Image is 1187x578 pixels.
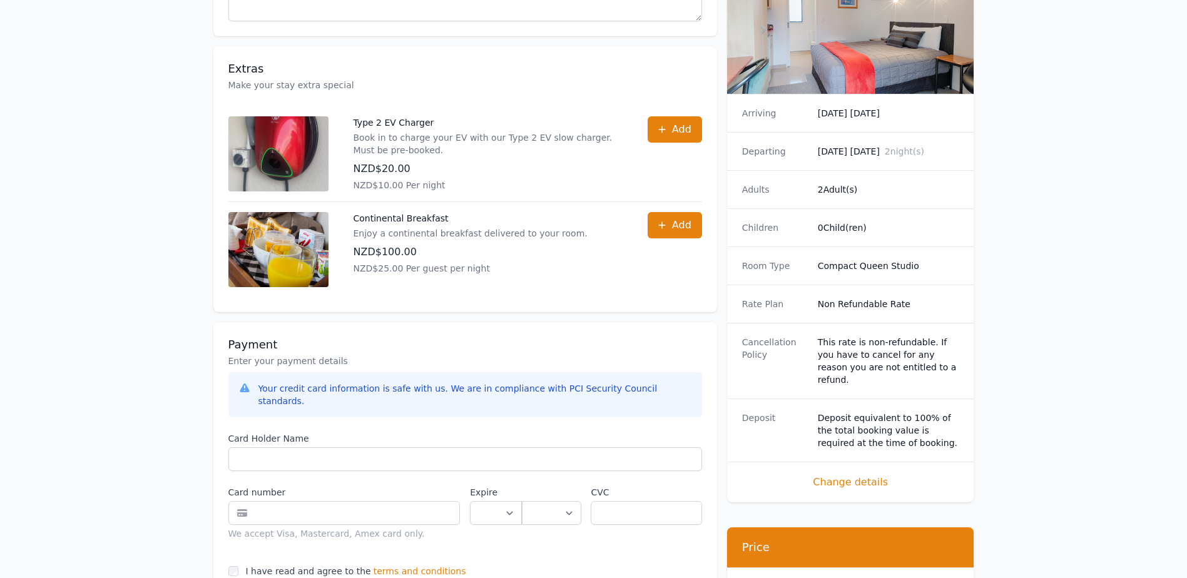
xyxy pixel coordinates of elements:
[818,336,959,386] div: This rate is non-refundable. If you have to cancel for any reason you are not entitled to a refund.
[672,218,691,233] span: Add
[742,107,808,119] dt: Arriving
[818,183,959,196] dd: 2 Adult(s)
[228,527,461,540] div: We accept Visa, Mastercard, Amex card only.
[470,486,522,499] label: Expire
[742,475,959,490] span: Change details
[354,116,623,129] p: Type 2 EV Charger
[885,146,924,156] span: 2 night(s)
[742,221,808,234] dt: Children
[742,183,808,196] dt: Adults
[228,355,702,367] p: Enter your payment details
[648,116,702,143] button: Add
[742,540,959,555] h3: Price
[818,221,959,234] dd: 0 Child(ren)
[228,116,329,191] img: Type 2 EV Charger
[742,298,808,310] dt: Rate Plan
[246,566,371,576] label: I have read and agree to the
[228,212,329,287] img: Continental Breakfast
[818,145,959,158] dd: [DATE] [DATE]
[354,212,588,225] p: Continental Breakfast
[354,262,588,275] p: NZD$25.00 Per guest per night
[228,79,702,91] p: Make your stay extra special
[228,432,702,445] label: Card Holder Name
[742,412,808,449] dt: Deposit
[742,260,808,272] dt: Room Type
[374,565,466,577] span: terms and conditions
[354,245,588,260] p: NZD$100.00
[258,382,692,407] div: Your credit card information is safe with us. We are in compliance with PCI Security Council stan...
[354,131,623,156] p: Book in to charge your EV with our Type 2 EV slow charger. Must be pre-booked.
[354,179,623,191] p: NZD$10.00 Per night
[672,122,691,137] span: Add
[818,260,959,272] dd: Compact Queen Studio
[591,486,701,499] label: CVC
[742,336,808,386] dt: Cancellation Policy
[818,107,959,119] dd: [DATE] [DATE]
[648,212,702,238] button: Add
[228,486,461,499] label: Card number
[818,298,959,310] dd: Non Refundable Rate
[228,61,702,76] h3: Extras
[818,412,959,449] dd: Deposit equivalent to 100% of the total booking value is required at the time of booking.
[742,145,808,158] dt: Departing
[228,337,702,352] h3: Payment
[354,161,623,176] p: NZD$20.00
[522,486,581,499] label: .
[354,227,588,240] p: Enjoy a continental breakfast delivered to your room.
